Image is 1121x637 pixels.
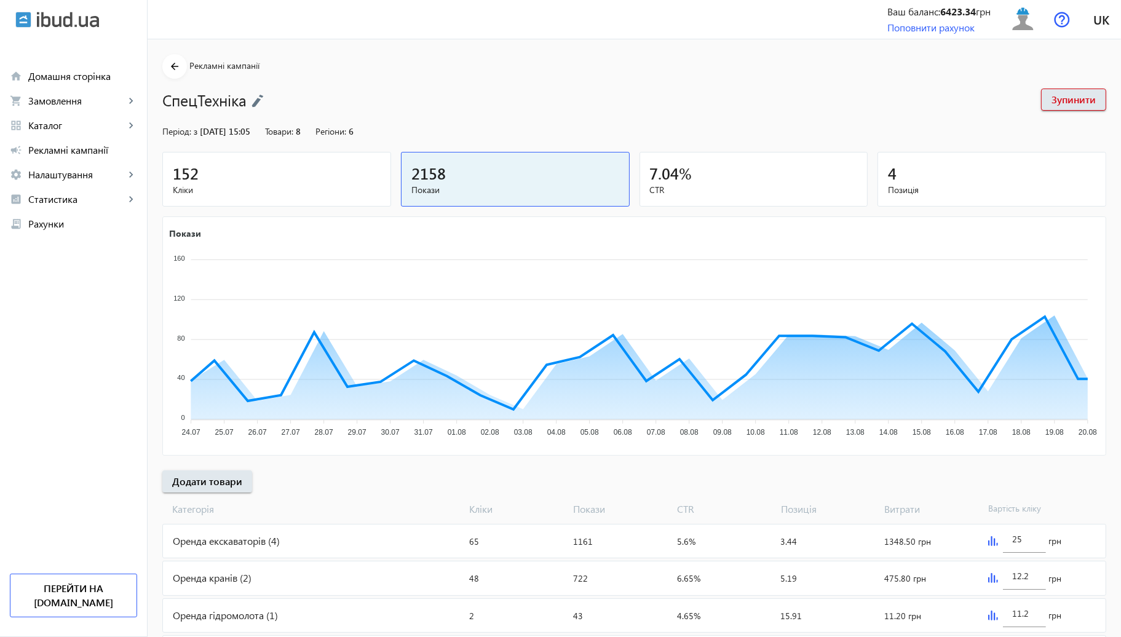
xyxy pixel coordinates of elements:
[215,428,234,437] tspan: 25.07
[189,60,259,71] span: Рекламні кампанії
[679,163,692,183] span: %
[1045,428,1064,437] tspan: 19.08
[573,572,588,584] span: 722
[200,125,250,137] span: [DATE] 15:05
[979,428,997,437] tspan: 17.08
[940,5,976,18] b: 6423.34
[169,228,201,239] text: Покази
[414,428,433,437] tspan: 31.07
[173,295,184,302] tspan: 120
[10,218,22,230] mat-icon: receipt_long
[470,572,480,584] span: 48
[315,428,333,437] tspan: 28.07
[1054,12,1070,28] img: help.svg
[248,428,267,437] tspan: 26.07
[1012,428,1031,437] tspan: 18.08
[177,374,184,381] tspan: 40
[173,255,184,262] tspan: 160
[28,193,125,205] span: Статистика
[1052,93,1096,106] span: Зупинити
[547,428,566,437] tspan: 04.08
[181,414,185,421] tspan: 0
[381,428,400,437] tspan: 30.07
[470,610,475,622] span: 2
[282,428,300,437] tspan: 27.07
[125,95,137,107] mat-icon: keyboard_arrow_right
[10,193,22,205] mat-icon: analytics
[10,95,22,107] mat-icon: shopping_cart
[672,502,776,516] span: CTR
[28,144,137,156] span: Рекламні кампанії
[888,184,1096,196] span: Позиція
[946,428,964,437] tspan: 16.08
[481,428,499,437] tspan: 02.08
[163,524,465,558] div: Оренда екскаваторів (4)
[411,163,446,183] span: 2158
[580,428,599,437] tspan: 05.08
[10,119,22,132] mat-icon: grid_view
[125,193,137,205] mat-icon: keyboard_arrow_right
[349,125,354,137] span: 6
[983,502,1087,516] span: Вартість кліку
[28,119,125,132] span: Каталог
[780,610,802,622] span: 15.91
[846,428,865,437] tspan: 13.08
[10,70,22,82] mat-icon: home
[650,163,679,183] span: 7.04
[172,475,242,488] span: Додати товари
[677,610,700,622] span: 4.65%
[163,599,465,632] div: Оренда гідромолота (1)
[677,536,695,547] span: 5.6%
[10,144,22,156] mat-icon: campaign
[162,89,1029,111] h1: СпецТехніка
[28,70,137,82] span: Домашня сторінка
[647,428,665,437] tspan: 07.08
[177,334,184,342] tspan: 80
[887,21,975,34] a: Поповнити рахунок
[10,574,137,617] a: Перейти на [DOMAIN_NAME]
[28,168,125,181] span: Налаштування
[28,95,125,107] span: Замовлення
[448,428,466,437] tspan: 01.08
[37,12,99,28] img: ibud_text.svg
[573,536,593,547] span: 1161
[677,572,700,584] span: 6.65%
[265,125,293,137] span: Товари:
[573,610,583,622] span: 43
[162,125,197,137] span: Період: з
[884,572,926,584] span: 475.80 грн
[10,168,22,181] mat-icon: settings
[1041,89,1106,111] button: Зупинити
[1048,535,1061,547] span: грн
[988,573,998,583] img: graph.svg
[315,125,346,137] span: Регіони:
[713,428,732,437] tspan: 09.08
[514,428,533,437] tspan: 03.08
[747,428,765,437] tspan: 10.08
[884,536,931,547] span: 1348.50 грн
[887,5,991,18] div: Ваш баланс: грн
[162,502,464,516] span: Категорія
[1048,609,1061,622] span: грн
[780,572,797,584] span: 5.19
[780,428,798,437] tspan: 11.08
[296,125,301,137] span: 8
[125,119,137,132] mat-icon: keyboard_arrow_right
[988,611,998,620] img: graph.svg
[28,218,137,230] span: Рахунки
[1093,12,1109,27] span: uk
[680,428,699,437] tspan: 08.08
[913,428,931,437] tspan: 15.08
[411,184,619,196] span: Покази
[568,502,672,516] span: Покази
[348,428,366,437] tspan: 29.07
[173,184,381,196] span: Кліки
[15,12,31,28] img: ibud.svg
[125,168,137,181] mat-icon: keyboard_arrow_right
[173,163,199,183] span: 152
[182,428,200,437] tspan: 24.07
[884,610,921,622] span: 11.20 грн
[1009,6,1037,33] img: user.svg
[614,428,632,437] tspan: 06.08
[888,163,897,183] span: 4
